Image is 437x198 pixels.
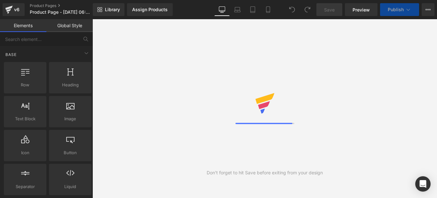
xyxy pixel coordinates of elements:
[3,3,25,16] a: v6
[286,3,298,16] button: Undo
[13,5,21,14] div: v6
[51,149,90,156] span: Button
[132,7,168,12] div: Assign Products
[6,82,44,88] span: Row
[345,3,377,16] a: Preview
[51,183,90,190] span: Liquid
[5,51,17,58] span: Base
[324,6,335,13] span: Save
[415,176,431,192] div: Open Intercom Messenger
[230,3,245,16] a: Laptop
[6,149,44,156] span: Icon
[51,115,90,122] span: Image
[6,115,44,122] span: Text Block
[380,3,419,16] button: Publish
[105,7,120,12] span: Library
[51,82,90,88] span: Heading
[6,183,44,190] span: Separator
[260,3,276,16] a: Mobile
[30,3,103,8] a: Product Pages
[30,10,91,15] span: Product Page - [DATE] 06:49:13
[93,3,124,16] a: New Library
[422,3,434,16] button: More
[388,7,404,12] span: Publish
[46,19,93,32] a: Global Style
[207,169,323,176] div: Don't forget to hit Save before exiting from your design
[245,3,260,16] a: Tablet
[353,6,370,13] span: Preview
[214,3,230,16] a: Desktop
[301,3,314,16] button: Redo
